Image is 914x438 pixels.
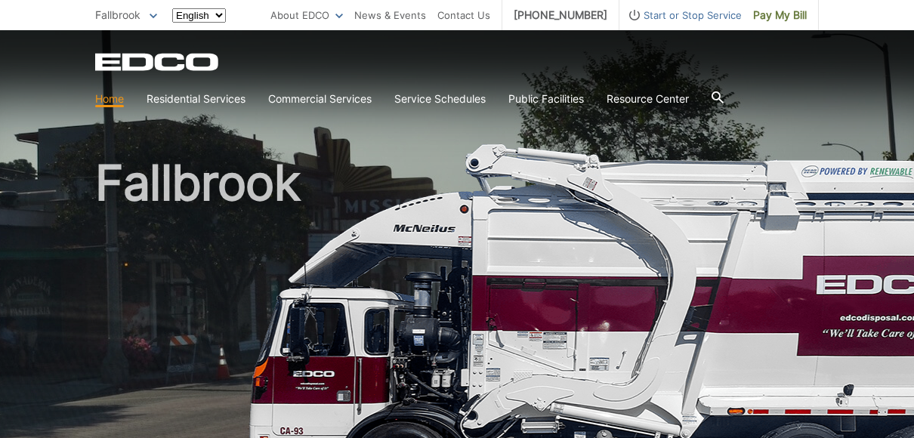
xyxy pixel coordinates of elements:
a: Resource Center [607,91,689,107]
span: Pay My Bill [753,7,807,23]
a: EDCD logo. Return to the homepage. [95,53,221,71]
a: About EDCO [270,7,343,23]
a: Public Facilities [508,91,584,107]
select: Select a language [172,8,226,23]
a: Contact Us [437,7,490,23]
a: News & Events [354,7,426,23]
span: Fallbrook [95,8,140,21]
a: Commercial Services [268,91,372,107]
a: Service Schedules [394,91,486,107]
a: Residential Services [147,91,245,107]
a: Home [95,91,124,107]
